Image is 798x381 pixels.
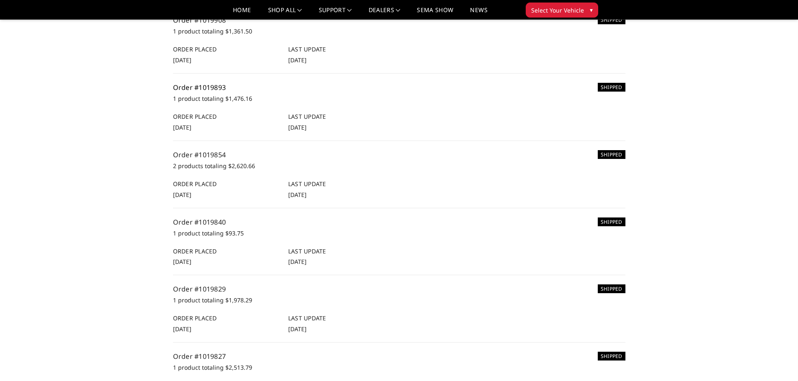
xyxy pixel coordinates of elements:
[288,314,395,322] h6: Last Update
[288,179,395,188] h6: Last Update
[288,258,307,266] span: [DATE]
[173,247,279,256] h6: Order Placed
[288,45,395,54] h6: Last Update
[173,295,625,305] p: 1 product totaling $1,978.29
[173,217,226,227] a: Order #1019840
[288,191,307,199] span: [DATE]
[173,83,226,92] a: Order #1019893
[173,161,625,171] p: 2 products totaling $2,620.66
[598,150,625,159] h6: SHIPPED
[173,325,191,333] span: [DATE]
[288,123,307,131] span: [DATE]
[173,258,191,266] span: [DATE]
[417,7,453,19] a: SEMA Show
[173,352,226,361] a: Order #1019827
[173,56,191,64] span: [DATE]
[319,7,352,19] a: Support
[173,26,625,36] p: 1 product totaling $1,361.50
[173,150,226,159] a: Order #1019854
[598,352,625,361] h6: SHIPPED
[598,217,625,226] h6: SHIPPED
[173,363,625,373] p: 1 product totaling $2,513.79
[173,314,279,322] h6: Order Placed
[590,5,593,14] span: ▾
[369,7,400,19] a: Dealers
[173,45,279,54] h6: Order Placed
[598,83,625,92] h6: SHIPPED
[173,123,191,131] span: [DATE]
[470,7,487,19] a: News
[173,179,279,188] h6: Order Placed
[173,191,191,199] span: [DATE]
[233,7,251,19] a: Home
[598,15,625,24] h6: SHIPPED
[531,6,584,15] span: Select Your Vehicle
[288,56,307,64] span: [DATE]
[173,15,226,25] a: Order #1019908
[598,284,625,293] h6: SHIPPED
[173,228,625,238] p: 1 product totaling $93.75
[288,247,395,256] h6: Last Update
[288,112,395,121] h6: Last Update
[268,7,302,19] a: shop all
[173,112,279,121] h6: Order Placed
[526,3,598,18] button: Select Your Vehicle
[173,284,226,294] a: Order #1019829
[173,94,625,104] p: 1 product totaling $1,476.16
[288,325,307,333] span: [DATE]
